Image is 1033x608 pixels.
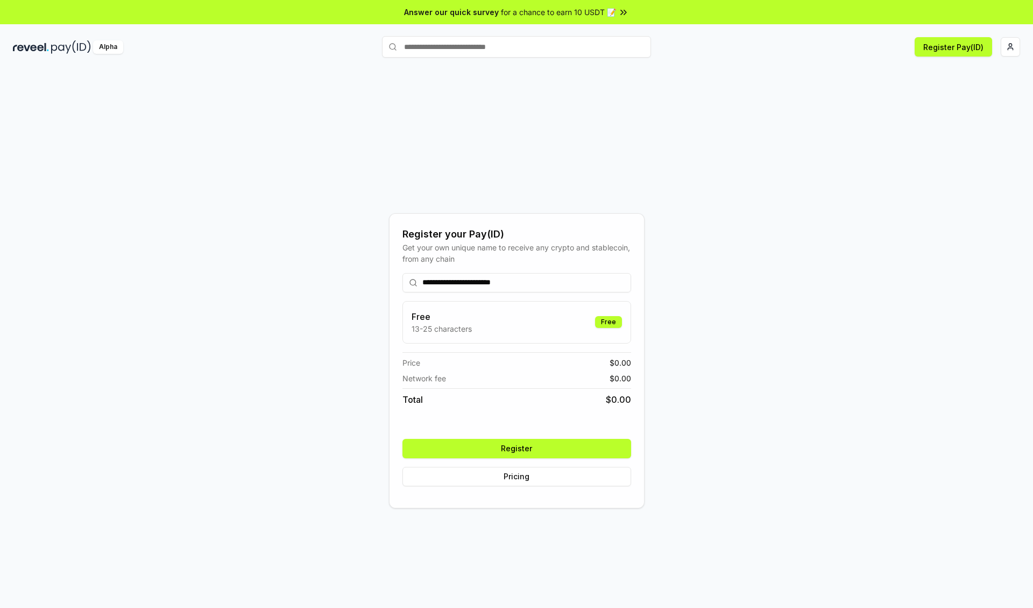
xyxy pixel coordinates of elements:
[915,37,992,57] button: Register Pay(ID)
[93,40,123,54] div: Alpha
[606,393,631,406] span: $ 0.00
[402,393,423,406] span: Total
[402,357,420,368] span: Price
[402,227,631,242] div: Register your Pay(ID)
[610,373,631,384] span: $ 0.00
[412,310,472,323] h3: Free
[610,357,631,368] span: $ 0.00
[51,40,91,54] img: pay_id
[402,439,631,458] button: Register
[501,6,616,18] span: for a chance to earn 10 USDT 📝
[402,373,446,384] span: Network fee
[13,40,49,54] img: reveel_dark
[402,467,631,486] button: Pricing
[412,323,472,334] p: 13-25 characters
[402,242,631,264] div: Get your own unique name to receive any crypto and stablecoin, from any chain
[595,316,622,328] div: Free
[404,6,499,18] span: Answer our quick survey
